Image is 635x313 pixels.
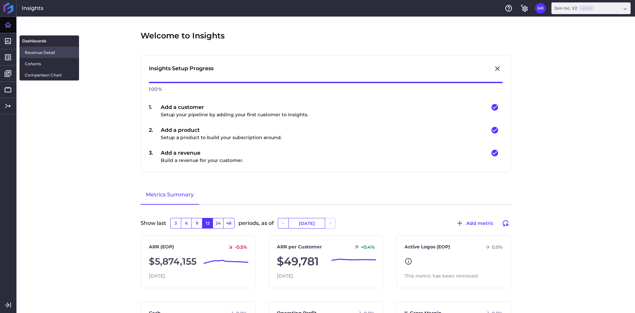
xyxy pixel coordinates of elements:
div: Insights Setup Progress [149,65,214,73]
a: Active Logos (EOP) [404,243,450,250]
button: Add metric [453,218,496,229]
span: Welcome to Insights [141,30,225,42]
button: 48 [223,218,234,229]
ins: Admin [580,6,593,10]
a: ARR per Customer [277,243,322,250]
button: 3 [170,218,181,229]
div: Add a revenue [161,149,243,164]
div: Join Inc. V2 [554,5,593,11]
div: Add a product [161,126,282,141]
button: - [278,218,288,229]
div: Show last periods, as of [141,218,511,235]
a: ARR (EOP) [149,243,174,250]
p: Setup your pipeline by adding your first customer to Insights. [161,111,308,118]
div: Dropdown select [551,2,631,14]
button: 12 [202,218,213,229]
a: Metrics Summary [141,185,199,205]
div: 2 . [149,126,161,141]
div: +0.4 % [351,244,375,250]
button: General Settings [519,3,530,14]
div: Add a customer [161,103,308,118]
button: User Menu [535,3,546,14]
div: $49,781 [277,253,375,270]
button: 24 [213,218,223,229]
button: 6 [181,218,191,229]
div: $5,874,155 [149,253,247,270]
div: 3 . [149,149,161,164]
div: 0.0 % [482,244,503,250]
div: This metric has been removed [404,273,503,280]
div: 1 . [149,103,161,118]
p: Setup a product to build your subscription around. [161,134,282,141]
div: -0.5 % [225,244,247,250]
p: Build a revenue for your customer. [161,157,243,164]
input: Select Date [289,218,325,228]
button: Close [492,63,503,74]
button: 9 [191,218,202,229]
div: 100 % [149,83,503,95]
button: Help [503,3,514,14]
